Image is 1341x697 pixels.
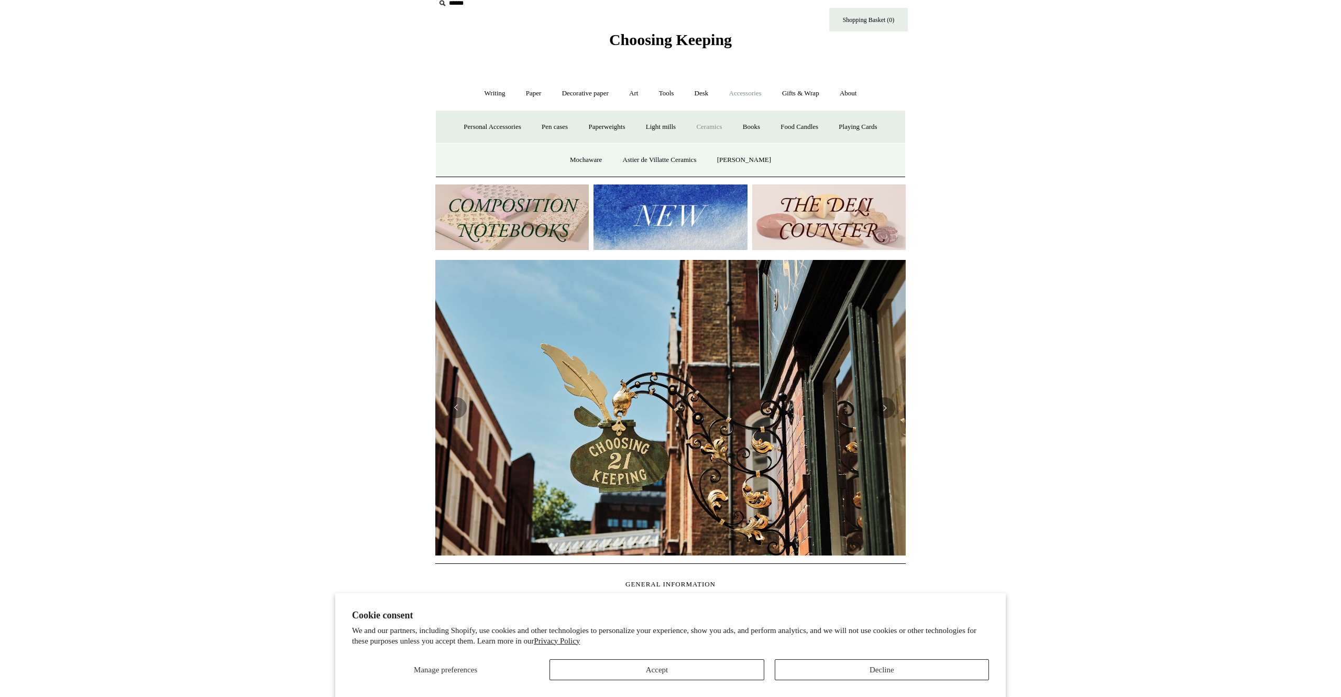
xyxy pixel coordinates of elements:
[579,113,634,141] a: Paperweights
[435,260,906,556] img: Copyright Choosing Keeping 20190711 LS Homepage 7.jpg__PID:4c49fdcc-9d5f-40e8-9753-f5038b35abb7
[549,659,764,680] button: Accept
[708,146,781,174] a: [PERSON_NAME]
[733,113,770,141] a: Books
[636,113,685,141] a: Light mills
[830,80,866,107] a: About
[593,184,747,250] img: New.jpg__PID:f73bdf93-380a-4a35-bcfe-7823039498e1
[720,80,771,107] a: Accessories
[475,80,515,107] a: Writing
[446,397,467,418] button: Previous
[665,553,676,556] button: Page 2
[352,610,989,621] h2: Cookie consent
[685,80,718,107] a: Desk
[454,113,530,141] a: Personal Accessories
[829,8,908,31] a: Shopping Basket (0)
[534,637,580,645] a: Privacy Policy
[620,80,647,107] a: Art
[613,146,706,174] a: Astier de Villatte Ceramics
[650,553,660,556] button: Page 1
[609,31,732,48] span: Choosing Keeping
[625,580,716,588] span: GENERAL INFORMATION
[771,113,828,141] a: Food Candles
[775,659,989,680] button: Decline
[687,113,731,141] a: Ceramics
[352,626,989,646] p: We and our partners, including Shopify, use cookies and other technologies to personalize your ex...
[532,113,577,141] a: Pen cases
[516,80,551,107] a: Paper
[681,553,691,556] button: Page 3
[352,659,539,680] button: Manage preferences
[829,113,886,141] a: Playing Cards
[874,397,895,418] button: Next
[560,146,611,174] a: Mochaware
[435,184,589,250] img: 202302 Composition ledgers.jpg__PID:69722ee6-fa44-49dd-a067-31375e5d54ec
[773,80,829,107] a: Gifts & Wrap
[609,39,732,47] a: Choosing Keeping
[553,80,618,107] a: Decorative paper
[650,80,684,107] a: Tools
[414,666,477,674] span: Manage preferences
[752,184,906,250] img: The Deli Counter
